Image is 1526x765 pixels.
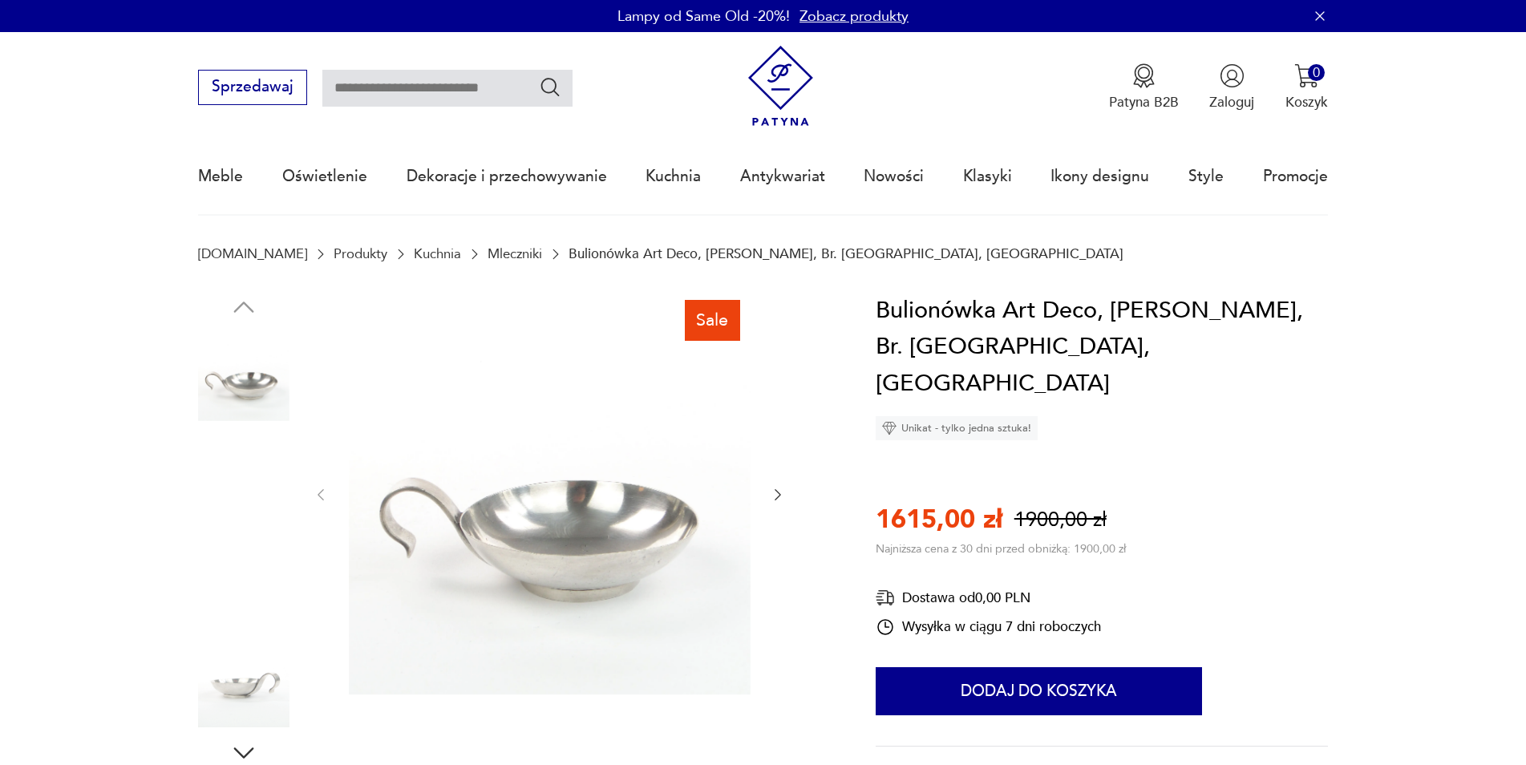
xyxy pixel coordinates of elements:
[282,140,367,213] a: Oświetlenie
[198,534,289,625] img: Zdjęcie produktu Bulionówka Art Deco, J. Keilowa, Br. Henneberg, Warszawa
[407,140,607,213] a: Dekoracje i przechowywanie
[963,140,1012,213] a: Klasyki
[740,46,821,127] img: Patyna - sklep z meblami i dekoracjami vintage
[198,140,243,213] a: Meble
[876,293,1327,403] h1: Bulionówka Art Deco, [PERSON_NAME], Br. [GEOGRAPHIC_DATA], [GEOGRAPHIC_DATA]
[1209,93,1254,111] p: Zaloguj
[1109,63,1179,111] button: Patyna B2B
[617,6,790,26] p: Lampy od Same Old -20%!
[876,617,1101,637] div: Wysyłka w ciągu 7 dni roboczych
[198,431,289,523] img: Zdjęcie produktu Bulionówka Art Deco, J. Keilowa, Br. Henneberg, Warszawa
[882,421,897,435] img: Ikona diamentu
[864,140,924,213] a: Nowości
[569,246,1123,261] p: Bulionówka Art Deco, [PERSON_NAME], Br. [GEOGRAPHIC_DATA], [GEOGRAPHIC_DATA]
[876,588,895,608] img: Ikona dostawy
[876,667,1202,715] button: Dodaj do koszyka
[539,75,562,99] button: Szukaj
[1188,140,1224,213] a: Style
[876,502,1002,537] p: 1615,00 zł
[1209,63,1254,111] button: Zaloguj
[1131,63,1156,88] img: Ikona medalu
[1014,506,1107,534] p: 1900,00 zł
[1285,93,1328,111] p: Koszyk
[1109,63,1179,111] a: Ikona medaluPatyna B2B
[646,140,701,213] a: Kuchnia
[876,541,1126,557] p: Najniższa cena z 30 dni przed obniżką: 1900,00 zł
[198,70,306,105] button: Sprzedawaj
[334,246,387,261] a: Produkty
[1050,140,1149,213] a: Ikony designu
[198,330,289,421] img: Zdjęcie produktu Bulionówka Art Deco, J. Keilowa, Br. Henneberg, Warszawa
[198,82,306,95] a: Sprzedawaj
[1220,63,1245,88] img: Ikonka użytkownika
[799,6,909,26] a: Zobacz produkty
[198,636,289,727] img: Zdjęcie produktu Bulionówka Art Deco, J. Keilowa, Br. Henneberg, Warszawa
[1109,93,1179,111] p: Patyna B2B
[198,246,307,261] a: [DOMAIN_NAME]
[1294,63,1319,88] img: Ikona koszyka
[1263,140,1328,213] a: Promocje
[740,140,825,213] a: Antykwariat
[1308,64,1325,81] div: 0
[349,293,751,694] img: Zdjęcie produktu Bulionówka Art Deco, J. Keilowa, Br. Henneberg, Warszawa
[876,416,1038,440] div: Unikat - tylko jedna sztuka!
[414,246,461,261] a: Kuchnia
[1285,63,1328,111] button: 0Koszyk
[876,588,1101,608] div: Dostawa od 0,00 PLN
[685,300,740,340] div: Sale
[488,246,542,261] a: Mleczniki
